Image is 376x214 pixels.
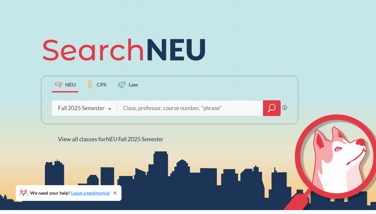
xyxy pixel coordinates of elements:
input: Class, professor, course number, "phrase" [122,101,259,115]
span: NEU [65,81,76,88]
a: Leave a testimonial [71,190,110,196]
svg: magnifying glass [268,104,276,113]
span: Law [129,81,138,88]
span: NEU Fall 2025 Semester [106,135,163,143]
span: CPS [97,81,106,88]
div: magnifying glass [263,100,281,116]
span: View all classes for [58,135,163,143]
span: We need your help! [30,191,110,195]
div: Fall 2025 Semester [58,105,105,112]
